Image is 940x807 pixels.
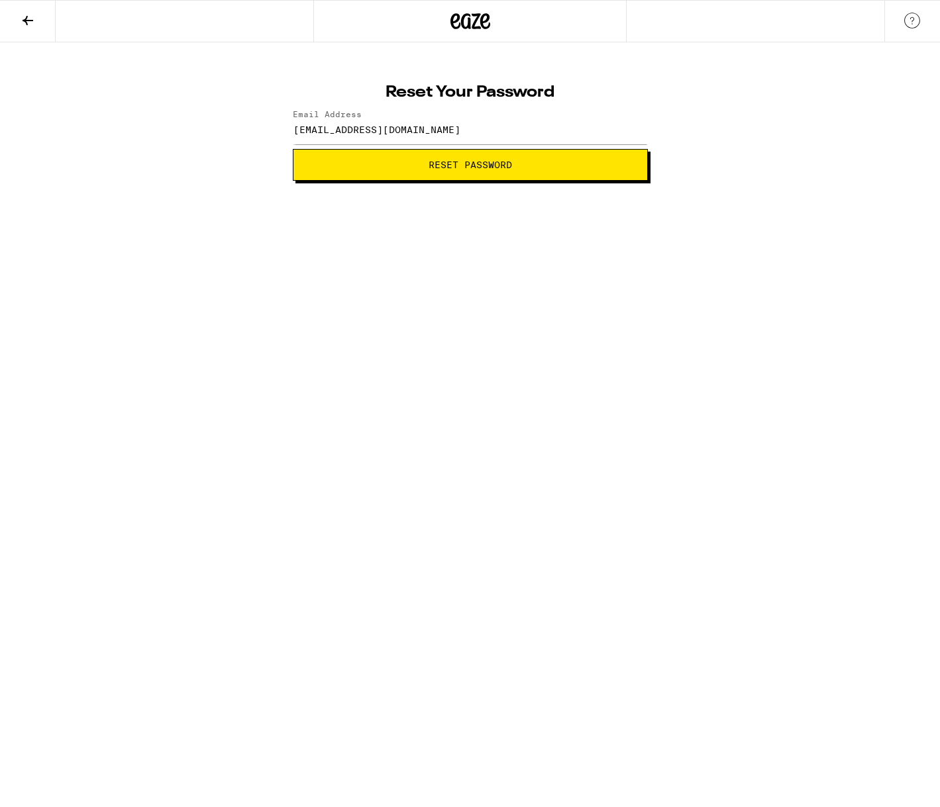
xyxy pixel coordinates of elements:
span: Reset Password [429,160,512,169]
h1: Reset Your Password [293,85,648,101]
button: Reset Password [293,149,648,181]
input: Email Address [293,115,648,144]
label: Email Address [293,110,362,119]
span: Hi. Need any help? [8,9,95,20]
